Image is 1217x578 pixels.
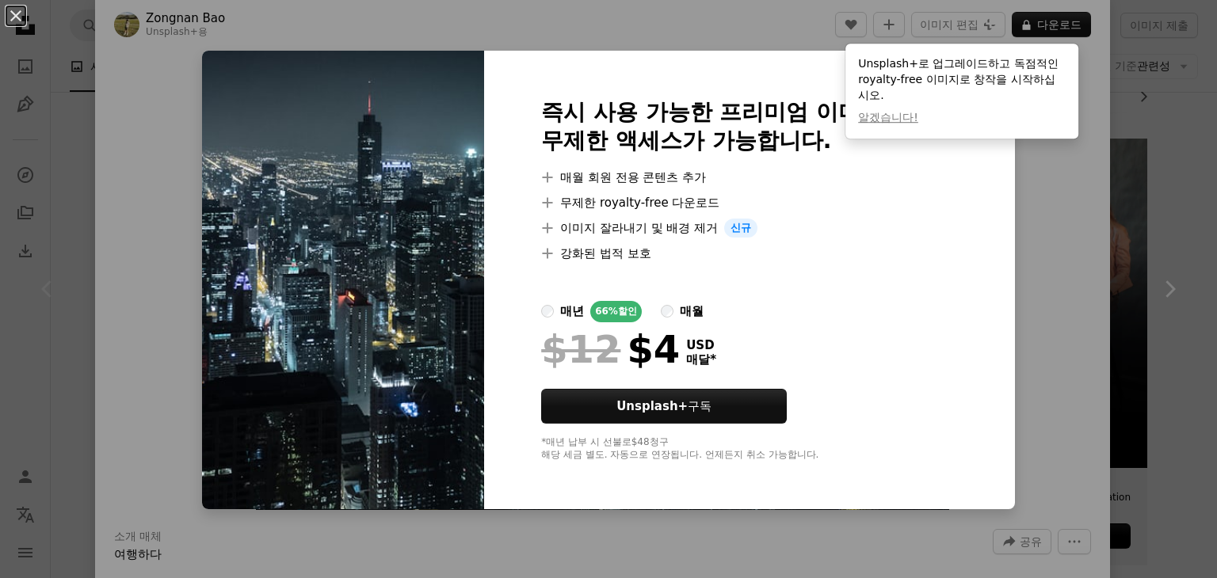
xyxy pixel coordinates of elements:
[686,338,716,352] span: USD
[541,244,958,263] li: 강화된 법적 보호
[560,302,584,321] div: 매년
[590,301,642,322] div: 66% 할인
[541,329,680,370] div: $4
[661,305,673,318] input: 매월
[541,98,958,155] h2: 즉시 사용 가능한 프리미엄 이미지입니다. 무제한 액세스가 가능합니다.
[541,168,958,187] li: 매월 회원 전용 콘텐츠 추가
[858,110,918,126] button: 알겠습니다!
[680,302,704,321] div: 매월
[541,389,787,424] button: Unsplash+구독
[202,51,484,509] img: premium_photo-1669927131902-a64115445f0f
[541,436,958,462] div: *매년 납부 시 선불로 $48 청구 해당 세금 별도. 자동으로 연장됩니다. 언제든지 취소 가능합니다.
[541,329,620,370] span: $12
[541,305,554,318] input: 매년66%할인
[541,193,958,212] li: 무제한 royalty-free 다운로드
[616,399,688,413] strong: Unsplash+
[724,219,757,238] span: 신규
[845,44,1078,139] div: Unsplash+로 업그레이드하고 독점적인 royalty-free 이미지로 창작을 시작하십시오.
[541,219,958,238] li: 이미지 잘라내기 및 배경 제거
